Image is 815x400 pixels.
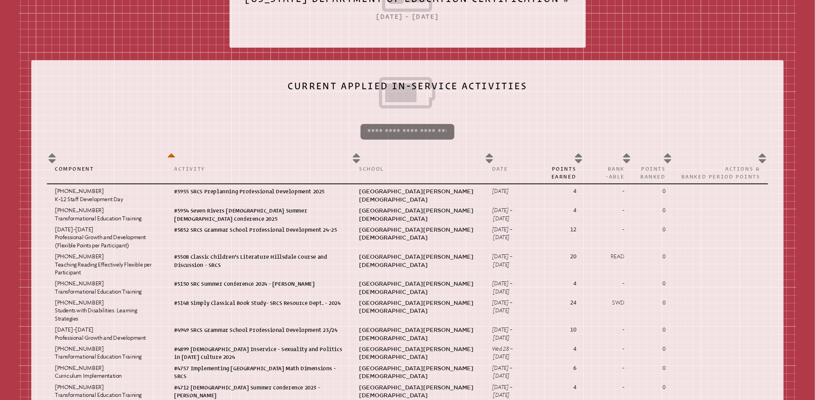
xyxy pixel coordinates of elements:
p: - [592,207,625,214]
p: [DATE]-[DATE] Professional Growth and Development (Flexible Points per Participant) [55,226,158,250]
p: 0 [640,364,666,372]
strong: 4 [573,207,576,214]
p: [GEOGRAPHIC_DATA][PERSON_NAME][DEMOGRAPHIC_DATA] [359,280,476,296]
p: SWD [592,299,625,307]
strong: 4 [573,188,576,195]
p: Wed 28 – [DATE] [492,345,528,361]
p: [DATE] – [DATE] [492,299,528,315]
p: [DATE] [492,187,528,195]
span: [DATE] – [DATE] [377,13,439,20]
strong: 20 [570,253,576,260]
p: [GEOGRAPHIC_DATA][PERSON_NAME][DEMOGRAPHIC_DATA] [359,384,476,400]
p: [DATE]-[DATE] Professional Growth and Development [55,326,158,342]
p: - [592,280,625,288]
p: #5852 SRCS Grammar School Professional Development 24-25 [174,226,343,234]
p: - [592,364,625,372]
p: #4949 SRCS Grammar School Professional Development 23/24 [174,326,343,334]
p: Component [55,165,158,173]
p: [DATE] – [DATE] [492,364,528,380]
p: Date [492,165,528,173]
p: 0 [640,299,666,307]
strong: 10 [570,326,576,333]
p: Points Banked [640,165,666,180]
p: 0 [640,253,666,261]
p: [PHONE_NUMBER] Transformational Education Training [55,345,158,361]
p: [PHONE_NUMBER] K-12 Staff Development Day [55,187,158,204]
p: - [592,384,625,391]
strong: 24 [570,299,576,306]
strong: 12 [570,226,576,233]
p: #5955 SRCS Preplanning Professional Development 2025 [174,187,343,195]
p: Read [592,253,625,261]
h2: Current Applied In-Service Activities [47,76,768,115]
p: #5148 Simply Classical Book Study- SRCS Resource Dept. - 2024 [174,299,343,307]
p: [DATE] – [DATE] [492,253,528,269]
p: [DATE] – [DATE] [492,384,528,400]
p: #4712 [DEMOGRAPHIC_DATA] Summer Conference 2023 - [PERSON_NAME] [174,384,343,400]
p: School [359,165,476,173]
p: [PHONE_NUMBER] Teaching Reading Effectively Flexible per Participant [55,253,158,277]
p: [GEOGRAPHIC_DATA][PERSON_NAME][DEMOGRAPHIC_DATA] [359,187,476,204]
p: [PHONE_NUMBER] Transformational Education Training [55,384,158,400]
p: [PHONE_NUMBER] Transformational Education Training [55,280,158,296]
p: [DATE] – [DATE] [492,326,528,342]
p: [GEOGRAPHIC_DATA][PERSON_NAME][DEMOGRAPHIC_DATA] [359,299,476,315]
p: 0 [640,207,666,214]
p: - [592,345,625,353]
p: [GEOGRAPHIC_DATA][PERSON_NAME][DEMOGRAPHIC_DATA] [359,326,476,342]
p: [GEOGRAPHIC_DATA][PERSON_NAME][DEMOGRAPHIC_DATA] [359,345,476,361]
p: Actions & Banked Period Points [681,165,760,180]
p: 0 [640,384,666,391]
p: - [592,326,625,334]
p: - [592,187,625,195]
strong: 4 [573,346,576,352]
p: #4757 Implementing [GEOGRAPHIC_DATA] Math Dimensions - SRCS [174,364,343,380]
p: 0 [640,226,666,234]
p: 0 [640,326,666,334]
p: Bank -able [592,165,625,180]
p: Points Earned [543,165,576,180]
p: [PHONE_NUMBER] Students with Disabilities: Learning Strategies [55,299,158,323]
p: #5508 Classic Children's Literature Hillsdale Course and Discussion - SRCS [174,253,343,269]
p: [PHONE_NUMBER] Curriculum Implementation [55,364,158,380]
p: [DATE] – [DATE] [492,207,528,223]
strong: 6 [573,365,576,371]
strong: 4 [573,280,576,287]
p: [GEOGRAPHIC_DATA][PERSON_NAME][DEMOGRAPHIC_DATA] [359,364,476,380]
p: [GEOGRAPHIC_DATA][PERSON_NAME][DEMOGRAPHIC_DATA] [359,253,476,269]
p: #4899 [DEMOGRAPHIC_DATA] Inservice - Sexuality and Politics in [DATE] Culture 2024 [174,345,343,361]
p: [PHONE_NUMBER] Transformational Education Training [55,207,158,223]
p: 0 [640,187,666,195]
p: [DATE] – [DATE] [492,280,528,296]
p: 0 [640,345,666,353]
p: #5954 Seven Rivers [DEMOGRAPHIC_DATA] Summer [DEMOGRAPHIC_DATA] Conference 2025 [174,207,343,223]
p: [GEOGRAPHIC_DATA][PERSON_NAME][DEMOGRAPHIC_DATA] [359,207,476,223]
p: 0 [640,280,666,288]
p: [GEOGRAPHIC_DATA][PERSON_NAME][DEMOGRAPHIC_DATA] [359,226,476,242]
strong: 4 [573,384,576,391]
p: Activity [174,165,343,173]
p: [DATE] – [DATE] [492,226,528,242]
p: - [592,226,625,234]
p: #5150 SRC Summer Conference 2024 - [PERSON_NAME] [174,280,343,288]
